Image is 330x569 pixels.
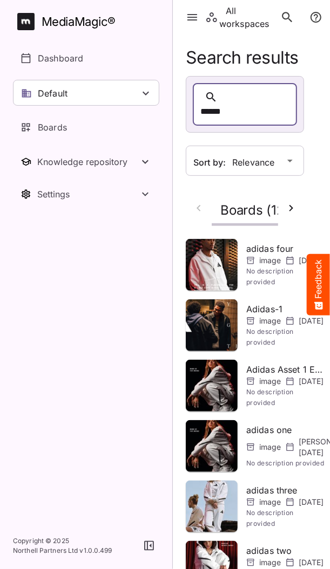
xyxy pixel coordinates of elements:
[246,363,324,376] p: Adidas Asset 1 Example 2
[307,254,330,316] button: Feedback
[193,157,232,168] p: Sort by:
[17,13,159,30] a: MediaMagic®
[246,242,324,255] p: adidas four
[259,557,281,568] p: image
[305,6,327,29] button: notifications
[299,316,324,326] p: [DATE]
[246,326,324,348] span: No description provided
[259,442,281,453] p: image
[42,13,116,31] div: MediaMagic ®
[38,52,83,65] p: Dashboard
[299,497,324,508] p: [DATE]
[13,149,159,175] button: Toggle Knowledge repository
[186,146,284,176] div: Relevance
[13,149,159,175] nav: Knowledge repository
[13,181,159,207] button: Toggle Settings
[37,156,139,167] div: Knowledge repository
[299,557,324,568] p: [DATE]
[13,536,112,546] p: Copyright © 2025
[37,189,139,200] div: Settings
[299,255,324,266] p: [DATE]
[259,497,281,508] p: image
[220,203,289,223] h2: Boards (12)
[246,303,324,316] p: Adidas-1
[13,181,159,207] nav: Settings
[259,316,281,326] p: image
[13,546,112,556] p: Northell Partners Ltd v 1.0.0.499
[246,508,324,529] span: No description provided
[259,255,281,266] p: image
[259,376,281,387] p: image
[13,45,159,71] a: Dashboard
[13,114,159,140] a: Boards
[186,299,238,351] img: thumbnail.jpg
[246,484,324,497] p: adidas three
[246,266,324,287] span: No description provided
[299,376,324,387] p: [DATE]
[246,544,324,557] p: adidas two
[186,481,238,532] img: thumbnail.jpg
[186,239,238,291] img: thumbnail.jpg
[186,47,304,67] h1: Search results
[246,387,324,408] span: No description provided
[38,87,68,100] p: Default
[186,420,238,472] img: thumbnail.jpg
[38,121,67,134] p: Boards
[186,360,238,412] img: thumbnail.jpg
[276,6,299,29] button: search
